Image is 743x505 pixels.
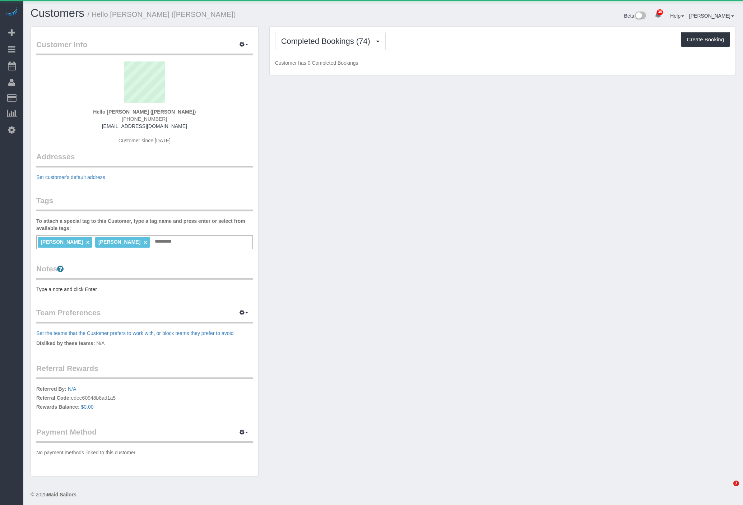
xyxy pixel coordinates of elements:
span: N/A [96,340,105,346]
legend: Tags [36,195,253,211]
a: Set the teams that the Customer prefers to work with, or block teams they prefer to avoid [36,330,233,336]
span: [PERSON_NAME] [41,239,83,245]
p: Customer has 0 Completed Bookings [275,59,730,66]
label: Rewards Balance: [36,403,80,410]
pre: Type a note and click Enter [36,286,253,293]
legend: Notes [36,263,253,280]
p: edee60948b8ad1a5 [36,385,253,412]
a: Customers [31,7,84,19]
a: [PERSON_NAME] [689,13,734,19]
img: Automaid Logo [4,7,19,17]
strong: Hello [PERSON_NAME] ([PERSON_NAME]) [93,109,196,115]
span: Completed Bookings (74) [281,37,374,46]
span: [PHONE_NUMBER] [122,116,167,122]
button: Create Booking [681,32,730,47]
span: Customer since [DATE] [119,138,171,143]
label: Disliked by these teams: [36,340,95,347]
label: To attach a special tag to this Customer, type a tag name and press enter or select from availabl... [36,217,253,232]
strong: Maid Sailors [47,492,76,497]
legend: Referral Rewards [36,363,253,379]
button: Completed Bookings (74) [275,32,386,50]
a: N/A [68,386,76,392]
a: 38 [651,7,665,23]
span: 7 [733,481,739,486]
a: Set customer's default address [36,174,105,180]
div: © 2025 [31,491,736,498]
iframe: Intercom live chat [719,481,736,498]
a: $0.00 [81,404,94,410]
small: / Hello [PERSON_NAME] ([PERSON_NAME]) [88,10,236,18]
legend: Payment Method [36,427,253,443]
legend: Team Preferences [36,307,253,323]
img: New interface [634,12,646,21]
p: No payment methods linked to this customer. [36,449,253,456]
a: × [86,239,89,245]
a: Help [670,13,684,19]
span: [PERSON_NAME] [98,239,140,245]
a: [EMAIL_ADDRESS][DOMAIN_NAME] [102,123,187,129]
span: 38 [657,9,663,15]
a: Beta [624,13,646,19]
a: × [144,239,147,245]
legend: Customer Info [36,39,253,55]
label: Referral Code: [36,394,71,401]
label: Referred By: [36,385,66,392]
